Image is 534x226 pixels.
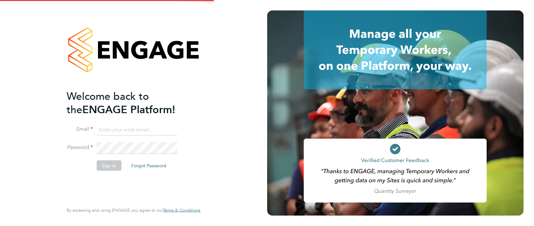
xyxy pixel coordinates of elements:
[97,160,121,171] button: Sign In
[67,144,93,151] label: Password
[67,90,149,116] span: Welcome back to the
[126,160,171,171] button: Forgot Password
[97,124,177,136] input: Enter your work email...
[67,207,201,213] span: By accessing and using ENGAGE you agree to our
[67,89,194,116] h2: ENGAGE Platform!
[163,208,201,213] a: Terms & Conditions
[67,126,93,133] label: Email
